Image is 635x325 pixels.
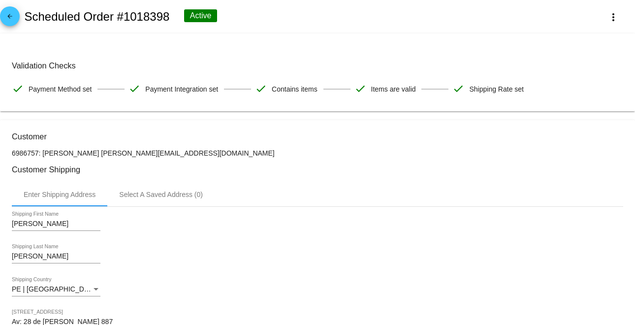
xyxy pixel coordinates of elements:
mat-icon: check [128,83,140,95]
p: 6986757: [PERSON_NAME] [PERSON_NAME][EMAIL_ADDRESS][DOMAIN_NAME] [12,149,623,157]
input: Shipping Last Name [12,253,100,260]
span: Payment Integration set [145,79,218,99]
span: Contains items [272,79,317,99]
h3: Validation Checks [12,61,623,70]
h3: Customer [12,132,623,141]
span: PE | [GEOGRAPHIC_DATA] [12,285,98,293]
h3: Customer Shipping [12,165,623,174]
span: Shipping Rate set [469,79,524,99]
mat-icon: check [354,83,366,95]
span: Items are valid [371,79,416,99]
div: Enter Shipping Address [24,191,95,198]
mat-icon: arrow_back [4,13,16,25]
mat-icon: check [452,83,464,95]
h2: Scheduled Order #1018398 [24,10,169,24]
mat-icon: check [12,83,24,95]
div: Active [184,9,218,22]
mat-icon: check [255,83,267,95]
div: Select A Saved Address (0) [119,191,203,198]
mat-select: Shipping Country [12,286,100,293]
mat-icon: more_vert [607,11,619,23]
span: Payment Method set [29,79,92,99]
input: Shipping First Name [12,220,100,228]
